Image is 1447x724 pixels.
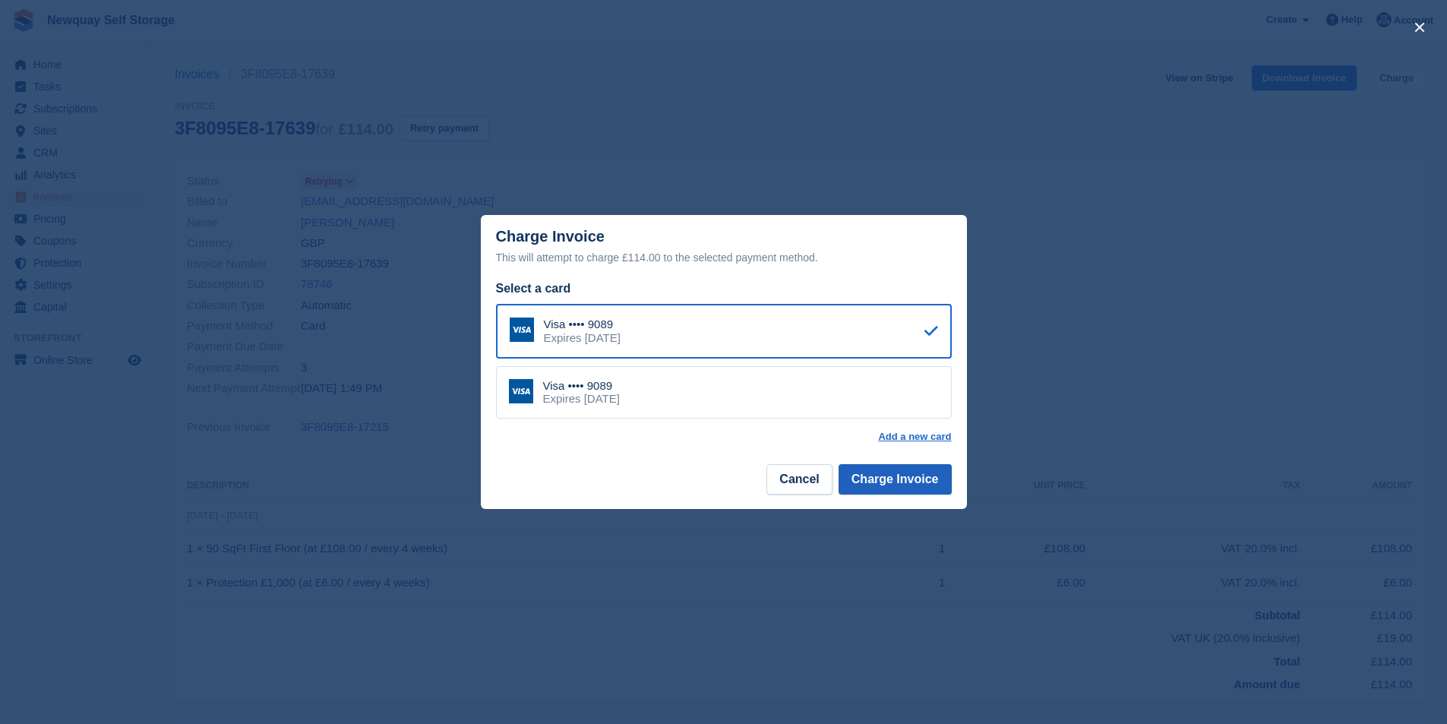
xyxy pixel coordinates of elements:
div: Visa •••• 9089 [544,318,621,331]
button: Cancel [766,464,832,495]
img: Visa Logo [509,379,533,403]
div: Select a card [496,280,952,298]
img: Visa Logo [510,318,534,342]
div: This will attempt to charge £114.00 to the selected payment method. [496,248,952,267]
div: Expires [DATE] [543,392,620,406]
a: Add a new card [878,431,951,443]
div: Visa •••• 9089 [543,379,620,393]
button: Charge Invoice [839,464,952,495]
button: close [1408,15,1432,40]
div: Charge Invoice [496,228,952,267]
div: Expires [DATE] [544,331,621,345]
